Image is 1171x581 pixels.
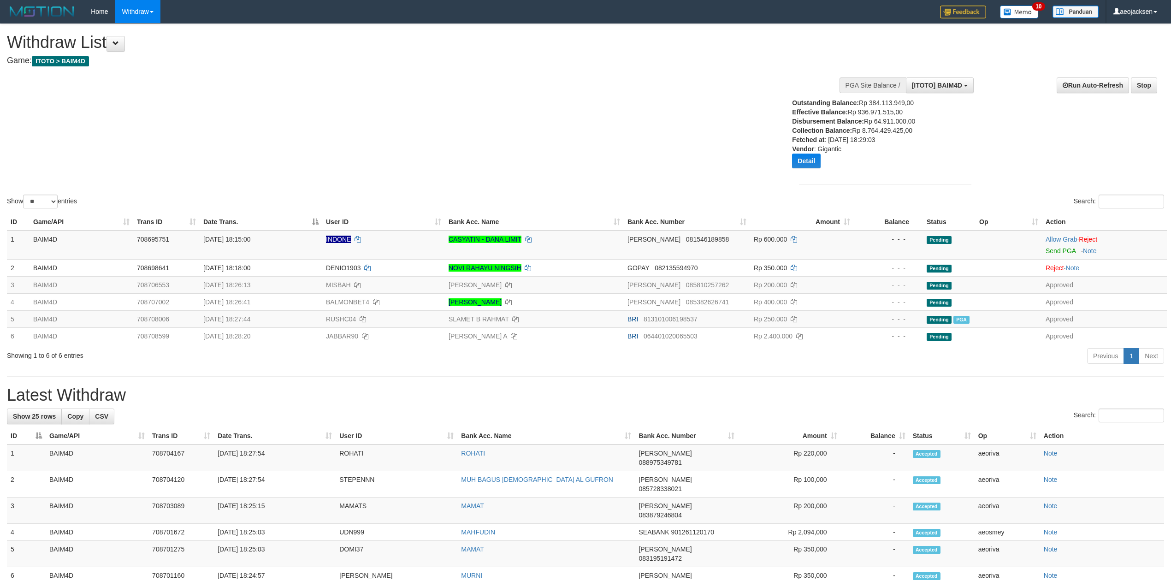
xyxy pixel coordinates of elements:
label: Show entries [7,195,77,208]
td: Rp 220,000 [738,445,841,471]
a: Run Auto-Refresh [1057,77,1129,93]
div: - - - [858,280,919,290]
span: [PERSON_NAME] [639,572,692,579]
th: Game/API: activate to sort column ascending [46,427,148,445]
a: NOVI RAHAYU NINGSIH [449,264,521,272]
th: Bank Acc. Number: activate to sort column ascending [635,427,738,445]
div: - - - [858,314,919,324]
span: [DATE] 18:27:44 [203,315,250,323]
a: [PERSON_NAME] A [449,332,507,340]
span: 708706553 [137,281,169,289]
span: GOPAY [627,264,649,272]
td: Rp 2,094,000 [738,524,841,541]
span: [PERSON_NAME] [627,236,680,243]
td: · [1042,231,1167,260]
td: Rp 200,000 [738,498,841,524]
td: BAIM4D [30,327,133,344]
th: Date Trans.: activate to sort column ascending [214,427,336,445]
img: panduan.png [1053,6,1099,18]
span: Show 25 rows [13,413,56,420]
th: User ID: activate to sort column ascending [336,427,457,445]
td: · [1042,259,1167,276]
th: User ID: activate to sort column ascending [322,213,445,231]
a: CSV [89,409,114,424]
td: UDN999 [336,524,457,541]
td: 708701275 [148,541,214,567]
th: Op: activate to sort column ascending [976,213,1042,231]
span: [DATE] 18:15:00 [203,236,250,243]
span: 708708599 [137,332,169,340]
td: - [841,524,909,541]
a: Note [1044,545,1058,553]
td: 4 [7,293,30,310]
span: Accepted [913,572,940,580]
th: Balance [854,213,923,231]
td: BAIM4D [46,524,148,541]
span: Copy 088975349781 to clipboard [639,459,681,466]
span: BRI [627,332,638,340]
span: DENIO1903 [326,264,361,272]
td: BAIM4D [30,259,133,276]
td: [DATE] 18:27:54 [214,471,336,498]
td: BAIM4D [46,471,148,498]
td: BAIM4D [46,445,148,471]
span: Pending [927,265,952,273]
td: BAIM4D [46,498,148,524]
td: 708701672 [148,524,214,541]
th: ID [7,213,30,231]
th: Status: activate to sort column ascending [909,427,975,445]
span: ITOTO > BAIM4D [32,56,89,66]
td: DOMI37 [336,541,457,567]
a: Note [1083,247,1097,255]
b: Fetched at [792,136,824,143]
span: Nama rekening ada tanda titik/strip, harap diedit [326,236,351,243]
span: [PERSON_NAME] [627,281,680,289]
span: 708708006 [137,315,169,323]
span: BALMONBET4 [326,298,369,306]
td: aeoriva [975,541,1040,567]
a: MURNI [461,572,482,579]
a: [PERSON_NAME] [449,298,502,306]
span: Pending [927,333,952,341]
td: [DATE] 18:27:54 [214,445,336,471]
b: Disbursement Balance: [792,118,864,125]
b: Collection Balance: [792,127,852,134]
span: [PERSON_NAME] [639,502,692,510]
td: 1 [7,231,30,260]
input: Search: [1099,195,1164,208]
td: 2 [7,471,46,498]
img: Feedback.jpg [940,6,986,18]
a: Note [1044,572,1058,579]
td: BAIM4D [30,231,133,260]
a: ROHATI [461,450,485,457]
td: aeoriva [975,498,1040,524]
td: Rp 100,000 [738,471,841,498]
span: · [1046,236,1079,243]
th: Bank Acc. Name: activate to sort column ascending [445,213,624,231]
b: Effective Balance: [792,108,848,116]
span: [PERSON_NAME] [627,298,680,306]
div: - - - [858,332,919,341]
a: MUH BAGUS [DEMOGRAPHIC_DATA] AL GUFRON [461,476,613,483]
label: Search: [1074,409,1164,422]
span: Marked by aeosmey [953,316,970,324]
span: Pending [927,316,952,324]
a: Note [1044,502,1058,510]
td: aeoriva [975,471,1040,498]
span: JABBAR90 [326,332,358,340]
td: 3 [7,498,46,524]
td: 708703089 [148,498,214,524]
td: [DATE] 18:25:15 [214,498,336,524]
span: Copy 085810257262 to clipboard [686,281,729,289]
th: Trans ID: activate to sort column ascending [148,427,214,445]
span: RUSHC04 [326,315,356,323]
span: Copy 083879246804 to clipboard [639,511,681,519]
span: Pending [927,299,952,307]
span: Copy 082135594970 to clipboard [655,264,698,272]
a: Note [1044,450,1058,457]
td: aeosmey [975,524,1040,541]
span: Copy [67,413,83,420]
th: Date Trans.: activate to sort column descending [200,213,322,231]
a: Allow Grab [1046,236,1077,243]
td: [DATE] 18:25:03 [214,541,336,567]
